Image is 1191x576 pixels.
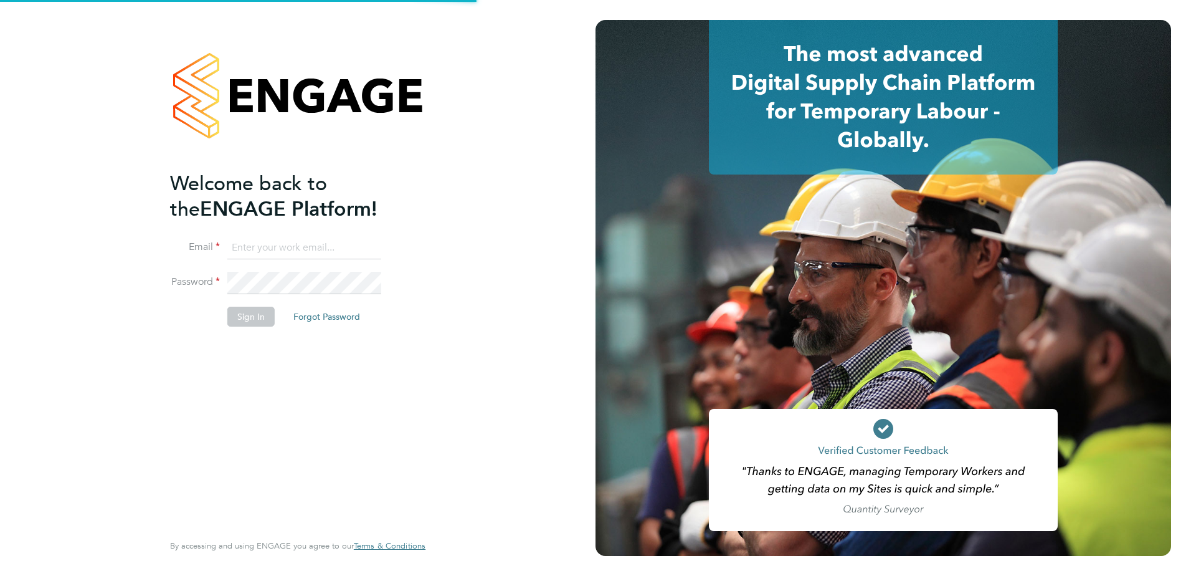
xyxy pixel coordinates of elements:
label: Password [170,276,220,289]
button: Forgot Password [283,307,370,327]
span: Terms & Conditions [354,540,425,551]
button: Sign In [227,307,275,327]
label: Email [170,241,220,254]
a: Terms & Conditions [354,541,425,551]
input: Enter your work email... [227,237,381,259]
span: Welcome back to the [170,171,327,221]
span: By accessing and using ENGAGE you agree to our [170,540,425,551]
h2: ENGAGE Platform! [170,171,413,222]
